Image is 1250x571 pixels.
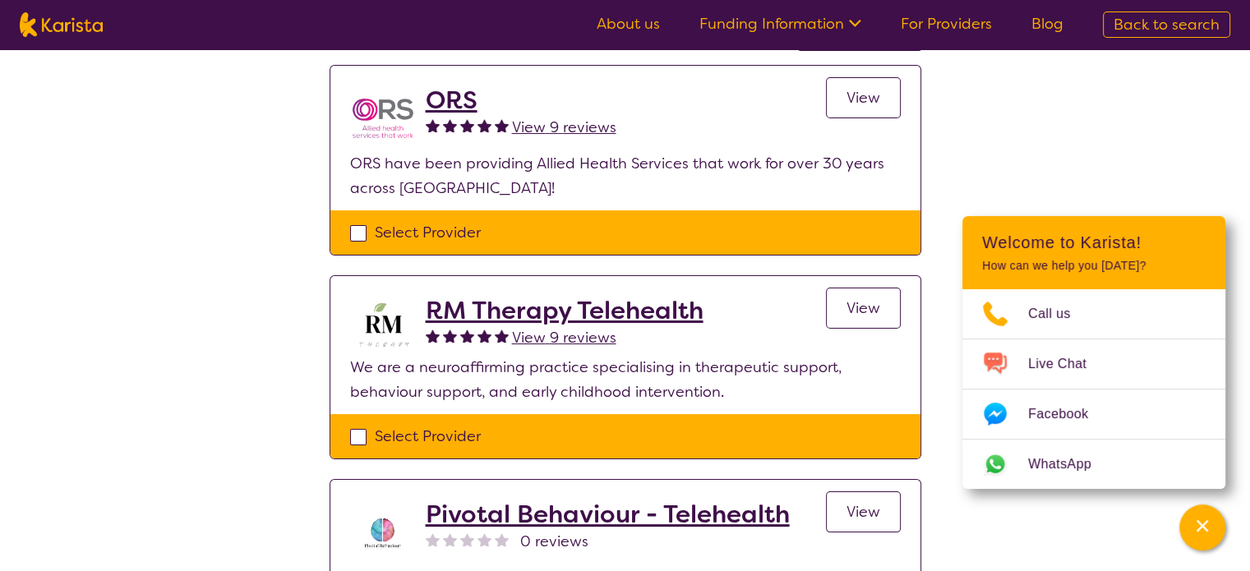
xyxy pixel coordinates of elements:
[826,288,901,329] a: View
[512,328,616,348] span: View 9 reviews
[443,118,457,132] img: fullstar
[477,118,491,132] img: fullstar
[520,529,588,554] span: 0 reviews
[962,289,1225,489] ul: Choose channel
[350,151,901,200] p: ORS have been providing Allied Health Services that work for over 30 years across [GEOGRAPHIC_DATA]!
[460,118,474,132] img: fullstar
[1114,15,1220,35] span: Back to search
[962,440,1225,489] a: Web link opens in a new tab.
[495,329,509,343] img: fullstar
[826,77,901,118] a: View
[426,532,440,546] img: nonereviewstar
[350,500,416,565] img: s8av3rcikle0tbnjpqc8.png
[443,532,457,546] img: nonereviewstar
[1028,302,1091,326] span: Call us
[901,14,992,34] a: For Providers
[460,329,474,343] img: fullstar
[426,329,440,343] img: fullstar
[1028,402,1108,426] span: Facebook
[426,500,790,529] a: Pivotal Behaviour - Telehealth
[826,491,901,532] a: View
[1028,352,1106,376] span: Live Chat
[982,233,1206,252] h2: Welcome to Karista!
[1031,14,1063,34] a: Blog
[477,329,491,343] img: fullstar
[460,532,474,546] img: nonereviewstar
[962,216,1225,489] div: Channel Menu
[350,296,416,355] img: b3hjthhf71fnbidirs13.png
[846,298,880,318] span: View
[426,118,440,132] img: fullstar
[699,14,861,34] a: Funding Information
[846,88,880,108] span: View
[597,14,660,34] a: About us
[512,115,616,140] a: View 9 reviews
[846,502,880,522] span: View
[426,296,703,325] a: RM Therapy Telehealth
[512,325,616,350] a: View 9 reviews
[1028,452,1111,477] span: WhatsApp
[495,118,509,132] img: fullstar
[443,329,457,343] img: fullstar
[1103,12,1230,38] a: Back to search
[426,85,616,115] a: ORS
[350,85,416,151] img: nspbnteb0roocrxnmwip.png
[495,532,509,546] img: nonereviewstar
[982,259,1206,273] p: How can we help you [DATE]?
[512,117,616,137] span: View 9 reviews
[350,355,901,404] p: We are a neuroaffirming practice specialising in therapeutic support, behaviour support, and earl...
[20,12,103,37] img: Karista logo
[1179,504,1225,550] button: Channel Menu
[477,532,491,546] img: nonereviewstar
